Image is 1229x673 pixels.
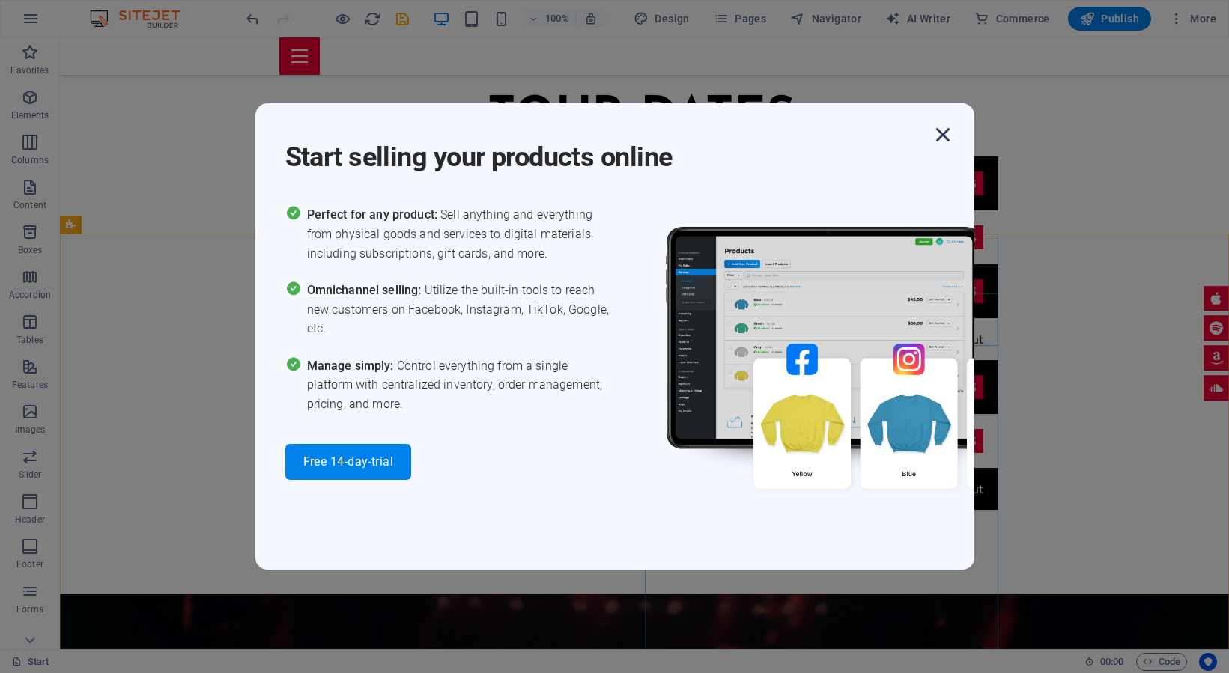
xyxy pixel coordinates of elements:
h1: Start selling your products online [285,121,929,175]
span: Utilize the built-in tools to reach new customers on Facebook, Instagram, TikTok, Google, etc. [307,281,615,338]
span: Sell anything and everything from physical goods and services to digital materials including subs... [307,205,615,263]
img: promo_image.png [641,205,1090,532]
span: Perfect for any product: [307,207,440,222]
span: Omnichannel selling: [307,283,425,297]
span: Free 14-day-trial [303,456,394,468]
span: Manage simply: [307,359,397,373]
span: Control everything from a single platform with centralized inventory, order management, pricing, ... [307,356,615,414]
button: Free 14-day-trial [285,444,412,480]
